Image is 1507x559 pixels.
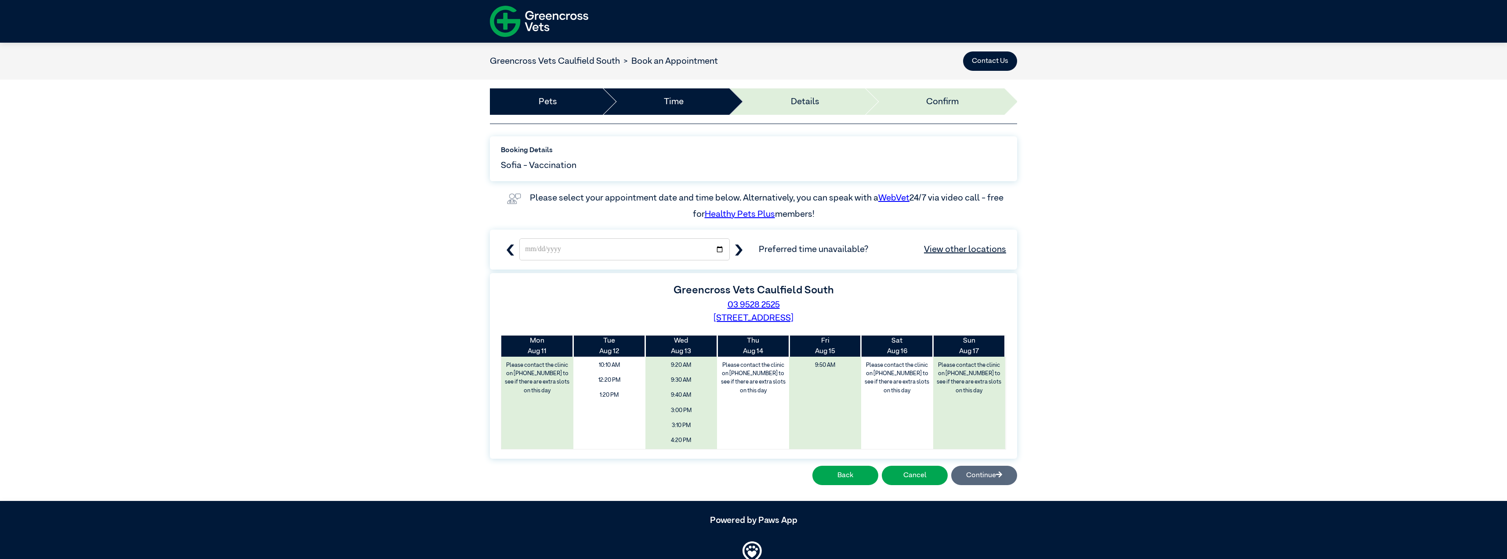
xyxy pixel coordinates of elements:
[648,374,714,387] span: 9:30 AM
[789,336,861,357] th: Aug 15
[648,404,714,417] span: 3:00 PM
[645,336,717,357] th: Aug 13
[530,194,1005,218] label: Please select your appointment date and time below. Alternatively, you can speak with a 24/7 via ...
[648,359,714,372] span: 9:20 AM
[504,190,525,208] img: vet
[490,2,588,40] img: f-logo
[882,466,948,485] button: Cancel
[648,434,714,447] span: 4:20 PM
[501,336,573,357] th: Aug 11
[963,51,1017,71] button: Contact Us
[717,336,789,357] th: Aug 14
[576,389,642,402] span: 1:20 PM
[792,359,858,372] span: 9:50 AM
[924,243,1006,256] a: View other locations
[878,194,909,202] a: WebVet
[861,336,933,357] th: Aug 16
[648,419,714,432] span: 3:10 PM
[759,243,1006,256] span: Preferred time unavailable?
[674,285,834,296] label: Greencross Vets Caulfield South
[573,336,645,357] th: Aug 12
[501,145,1006,156] label: Booking Details
[714,314,793,322] a: [STREET_ADDRESS]
[490,57,620,66] a: Greencross Vets Caulfield South
[862,359,932,397] label: Please contact the clinic on [PHONE_NUMBER] to see if there are extra slots on this day
[812,466,878,485] button: Back
[539,95,557,108] a: Pets
[576,374,642,387] span: 12:20 PM
[664,95,684,108] a: Time
[501,159,576,172] span: Sofia - Vaccination
[620,55,718,68] li: Book an Appointment
[576,359,642,372] span: 10:10 AM
[934,359,1004,397] label: Please contact the clinic on [PHONE_NUMBER] to see if there are extra slots on this day
[648,389,714,402] span: 9:40 AM
[502,359,572,397] label: Please contact the clinic on [PHONE_NUMBER] to see if there are extra slots on this day
[933,336,1005,357] th: Aug 17
[728,300,780,309] a: 03 9528 2525
[490,55,718,68] nav: breadcrumb
[718,359,788,397] label: Please contact the clinic on [PHONE_NUMBER] to see if there are extra slots on this day
[490,515,1017,526] h5: Powered by Paws App
[705,210,775,219] a: Healthy Pets Plus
